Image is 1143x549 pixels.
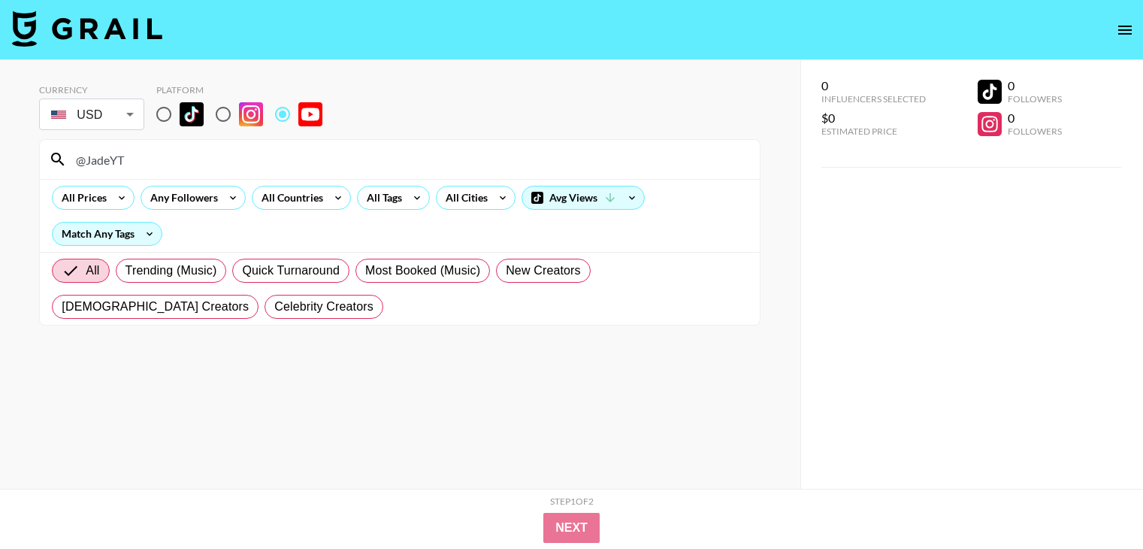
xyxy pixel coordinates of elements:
[252,187,326,209] div: All Countries
[62,298,249,316] span: [DEMOGRAPHIC_DATA] Creators
[42,102,141,128] div: USD
[242,262,340,280] span: Quick Turnaround
[239,102,263,126] img: Instagram
[156,84,334,96] div: Platform
[365,262,480,280] span: Most Booked (Music)
[274,298,373,316] span: Celebrity Creators
[1008,78,1062,93] div: 0
[180,102,204,126] img: TikTok
[821,78,926,93] div: 0
[522,187,644,209] div: Avg Views
[543,513,600,543] button: Next
[39,84,144,96] div: Currency
[1008,111,1062,126] div: 0
[141,187,221,209] div: Any Followers
[86,262,99,280] span: All
[821,126,926,137] div: Estimated Price
[358,187,405,209] div: All Tags
[53,187,110,209] div: All Prices
[437,187,491,209] div: All Cities
[12,11,162,47] img: Grail Talent
[1008,93,1062,105] div: Followers
[67,147,751,171] input: Search by User Name
[1008,126,1062,137] div: Followers
[1110,15,1140,45] button: open drawer
[298,102,322,126] img: YouTube
[125,262,217,280] span: Trending (Music)
[53,223,162,245] div: Match Any Tags
[550,496,594,507] div: Step 1 of 2
[821,93,926,105] div: Influencers Selected
[821,111,926,126] div: $0
[506,262,581,280] span: New Creators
